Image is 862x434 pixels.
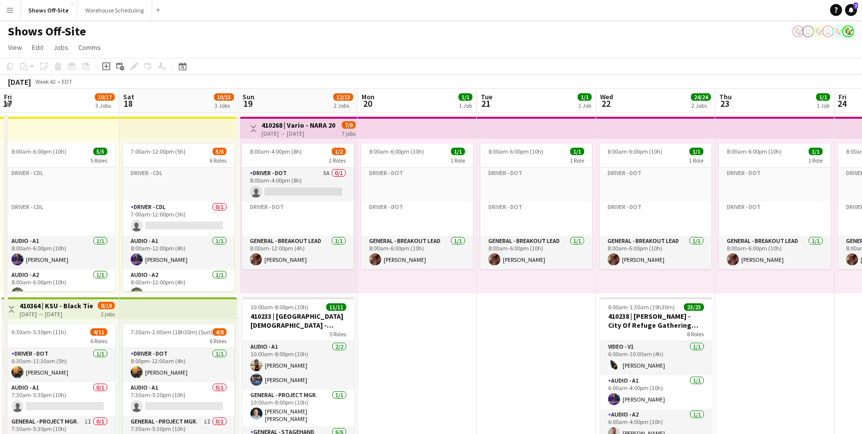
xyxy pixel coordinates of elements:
[8,77,31,87] div: [DATE]
[578,102,591,109] div: 1 Job
[123,235,234,269] app-card-role: Audio - A11/18:00am-12:00pm (4h)[PERSON_NAME]
[242,312,354,330] h3: 410233 | [GEOGRAPHIC_DATA][DEMOGRAPHIC_DATA] - Frequency Camp FFA 2025
[74,41,105,54] a: Comms
[481,92,492,101] span: Tue
[687,330,704,338] span: 8 Roles
[361,235,473,269] app-card-role: General - Breakout Lead1/18:00am-6:00pm (10h)[PERSON_NAME]
[691,102,710,109] div: 2 Jobs
[689,148,703,155] span: 1/1
[3,202,115,235] app-card-role-placeholder: Driver - CDL
[600,341,712,375] app-card-role: Video - V11/16:00am-10:00am (4h)[PERSON_NAME]
[250,303,308,311] span: 10:00am-8:00pm (10h)
[242,168,354,202] app-card-role: Driver - DOT5A0/18:00am-4:00pm (8h)
[28,41,47,54] a: Edit
[600,144,711,269] app-job-card: 8:00am-6:00pm (10h)1/11 RoleDriver - DOTDriver - DOTGeneral - Breakout Lead1/18:00am-6:00pm (10h)...
[333,93,353,101] span: 12/13
[11,148,66,155] span: 8:00am-6:00pm (10h)
[123,144,234,291] app-job-card: 7:00am-12:00pm (5h)5/66 RolesDriver - CDLDriver - CDL0/17:00am-12:00pm (5h) Audio - A11/18:00am-1...
[480,235,592,269] app-card-role: General - Breakout Lead1/18:00am-6:00pm (10h)[PERSON_NAME]
[719,202,831,235] app-card-role-placeholder: Driver - DOT
[792,25,804,37] app-user-avatar: Labor Coordinator
[719,235,831,269] app-card-role: General - Breakout Lead1/18:00am-6:00pm (10h)[PERSON_NAME]
[93,148,107,155] span: 5/5
[4,92,12,101] span: Fri
[8,43,22,52] span: View
[727,148,782,155] span: 8:00am-6:00pm (10h)
[822,25,834,37] app-user-avatar: Sara Hobbs
[3,235,115,269] app-card-role: Audio - A11/18:00am-6:00pm (10h)[PERSON_NAME]
[19,310,94,318] div: [DATE] → [DATE]
[600,168,711,202] app-card-role-placeholder: Driver - DOT
[250,148,302,155] span: 8:00am-4:00pm (8h)
[599,98,613,109] span: 22
[570,148,584,155] span: 1/1
[600,375,712,409] app-card-role: Audio - A11/16:00am-4:00pm (10h)[PERSON_NAME]
[459,102,472,109] div: 1 Job
[842,25,854,37] app-user-avatar: Labor Coordinator
[326,303,346,311] span: 11/11
[719,168,831,202] app-card-role-placeholder: Driver - DOT
[361,144,473,269] div: 8:00am-6:00pm (10h)1/11 RoleDriver - DOTDriver - DOTGeneral - Breakout Lead1/18:00am-6:00pm (10h)...
[684,303,704,311] span: 23/23
[90,328,107,336] span: 4/11
[329,330,346,338] span: 5 Roles
[3,348,115,382] app-card-role: Driver - DOT1/16:30am-11:30am (5h)[PERSON_NAME]
[809,148,823,155] span: 1/1
[816,93,830,101] span: 1/1
[719,144,831,269] app-job-card: 8:00am-6:00pm (10h)1/11 RoleDriver - DOTDriver - DOTGeneral - Breakout Lead1/18:00am-6:00pm (10h)...
[242,341,354,390] app-card-role: Audio - A12/210:00am-8:00pm (10h)[PERSON_NAME][PERSON_NAME]
[845,4,857,16] a: 7
[123,168,234,202] app-card-role-placeholder: Driver - CDL
[123,382,234,416] app-card-role: Audio - A10/17:30am-5:30pm (10h)
[242,92,254,101] span: Sun
[49,41,72,54] a: Jobs
[479,98,492,109] span: 21
[77,0,152,20] button: Warehouse Scheduling
[123,202,234,235] app-card-role: Driver - CDL0/17:00am-12:00pm (5h)
[600,312,712,330] h3: 410238 | [PERSON_NAME] - City Of Refuge Gathering 2025
[600,235,711,269] app-card-role: General - Breakout Lead1/18:00am-6:00pm (10h)[PERSON_NAME]
[90,157,107,164] span: 5 Roles
[4,41,26,54] a: View
[95,93,115,101] span: 10/17
[832,25,844,37] app-user-avatar: Labor Coordinator
[689,157,703,164] span: 1 Role
[78,43,101,52] span: Comms
[3,144,115,291] app-job-card: 8:00am-6:00pm (10h)5/55 RolesDriver - CDLDriver - CDLAudio - A11/18:00am-6:00pm (10h)[PERSON_NAME...
[361,168,473,202] app-card-role-placeholder: Driver - DOT
[817,102,830,109] div: 1 Job
[480,168,592,202] app-card-role-placeholder: Driver - DOT
[839,92,847,101] span: Fri
[600,92,613,101] span: Wed
[33,78,58,85] span: Week 42
[242,144,354,269] div: 8:00am-4:00pm (8h)1/22 RolesDriver - DOT5A0/18:00am-4:00pm (8h) Driver - DOTGeneral - Breakout Le...
[8,24,86,39] h1: Shows Off-Site
[62,78,72,85] div: EDT
[131,148,186,155] span: 7:00am-12:00pm (5h)
[362,92,375,101] span: Mon
[53,43,68,52] span: Jobs
[2,98,12,109] span: 17
[808,157,823,164] span: 1 Role
[488,148,543,155] span: 8:00am-6:00pm (10h)
[802,25,814,37] app-user-avatar: Toryn Tamborello
[480,202,592,235] app-card-role-placeholder: Driver - DOT
[361,202,473,235] app-card-role-placeholder: Driver - DOT
[3,168,115,202] app-card-role-placeholder: Driver - CDL
[3,269,115,303] app-card-role: Audio - A21/18:00am-6:00pm (10h)[PERSON_NAME]
[719,92,732,101] span: Thu
[342,121,356,129] span: 7/9
[11,328,66,336] span: 6:30am-5:30pm (11h)
[215,102,233,109] div: 3 Jobs
[241,98,254,109] span: 19
[242,202,354,235] app-card-role-placeholder: Driver - DOT
[261,130,336,137] div: [DATE] → [DATE]
[122,98,134,109] span: 18
[131,328,213,336] span: 7:30am-2:00am (18h30m) (Sun)
[342,129,356,137] div: 7 jobs
[242,390,354,427] app-card-role: General - Project Mgr.1/110:00am-8:00pm (10h)[PERSON_NAME] [PERSON_NAME]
